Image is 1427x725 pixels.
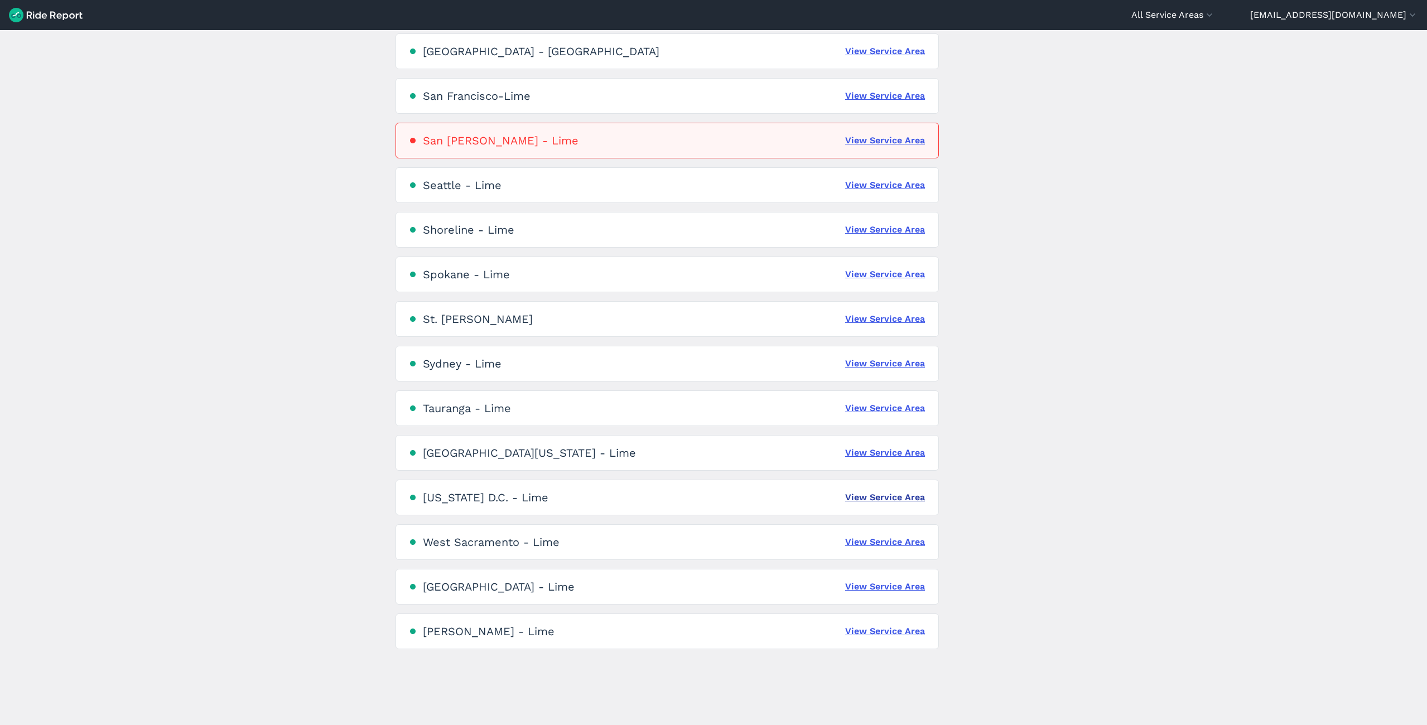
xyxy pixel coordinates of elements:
[845,178,925,192] a: View Service Area
[423,89,531,103] div: San Francisco-Lime
[845,446,925,460] a: View Service Area
[423,491,548,504] div: [US_STATE] D.C. - Lime
[423,535,560,549] div: West Sacramento - Lime
[423,312,533,326] div: St. [PERSON_NAME]
[845,45,925,58] a: View Service Area
[423,402,511,415] div: Tauranga - Lime
[845,535,925,549] a: View Service Area
[845,89,925,103] a: View Service Area
[423,45,659,58] div: [GEOGRAPHIC_DATA] - [GEOGRAPHIC_DATA]
[423,223,514,236] div: Shoreline - Lime
[845,402,925,415] a: View Service Area
[423,134,578,147] div: San [PERSON_NAME] - Lime
[845,625,925,638] a: View Service Area
[1131,8,1215,22] button: All Service Areas
[9,8,83,22] img: Ride Report
[423,357,502,370] div: Sydney - Lime
[423,178,502,192] div: Seattle - Lime
[423,268,510,281] div: Spokane - Lime
[423,625,555,638] div: [PERSON_NAME] - Lime
[845,580,925,593] a: View Service Area
[845,491,925,504] a: View Service Area
[845,312,925,326] a: View Service Area
[423,446,636,460] div: [GEOGRAPHIC_DATA][US_STATE] - Lime
[423,580,575,593] div: [GEOGRAPHIC_DATA] - Lime
[845,268,925,281] a: View Service Area
[845,223,925,236] a: View Service Area
[845,357,925,370] a: View Service Area
[1250,8,1418,22] button: [EMAIL_ADDRESS][DOMAIN_NAME]
[845,134,925,147] a: View Service Area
